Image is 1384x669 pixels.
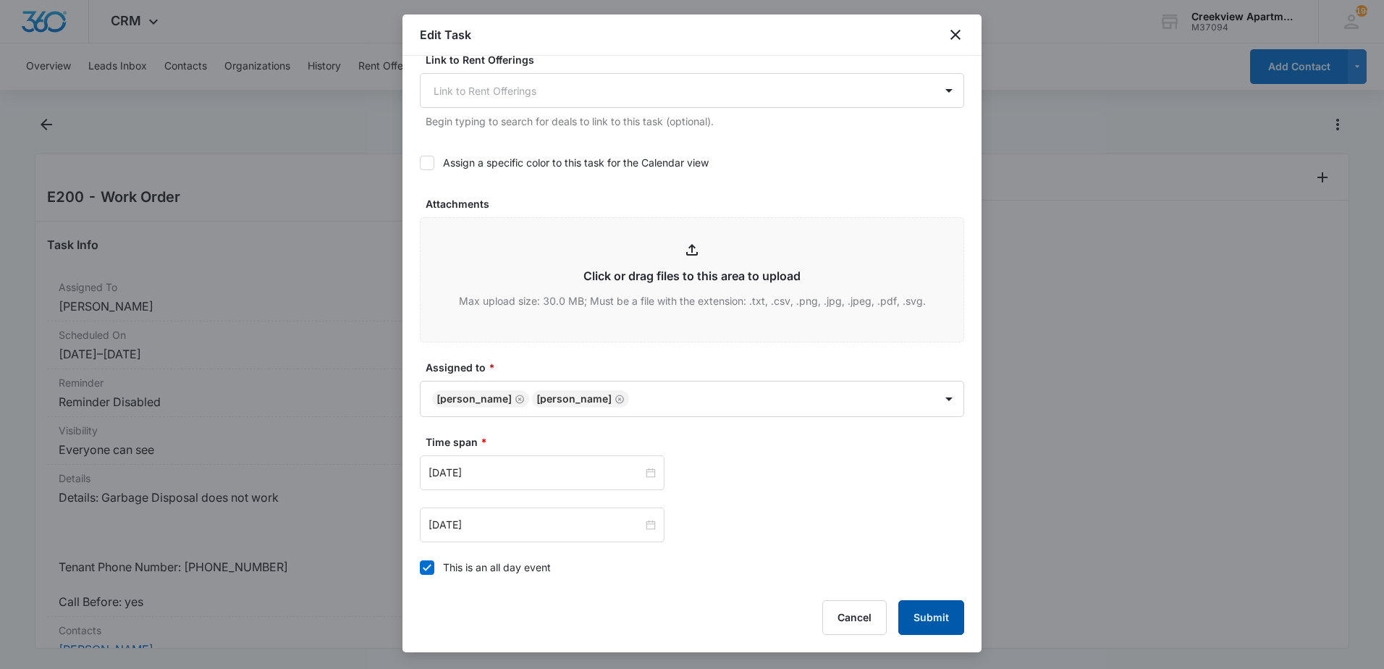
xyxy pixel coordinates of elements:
[420,26,471,43] h1: Edit Task
[443,560,551,575] div: This is an all day event
[426,114,964,129] p: Begin typing to search for deals to link to this task (optional).
[822,600,887,635] button: Cancel
[429,465,643,481] input: Oct 13, 2025
[426,434,970,450] label: Time span
[536,394,612,404] div: [PERSON_NAME]
[420,155,964,170] label: Assign a specific color to this task for the Calendar view
[947,26,964,43] button: close
[426,360,970,375] label: Assigned to
[429,517,643,533] input: Oct 14, 2025
[436,394,512,404] div: [PERSON_NAME]
[512,394,525,404] div: Remove Javier Garcia
[426,52,970,67] label: Link to Rent Offerings
[426,196,970,211] label: Attachments
[898,600,964,635] button: Submit
[612,394,625,404] div: Remove John Bridger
